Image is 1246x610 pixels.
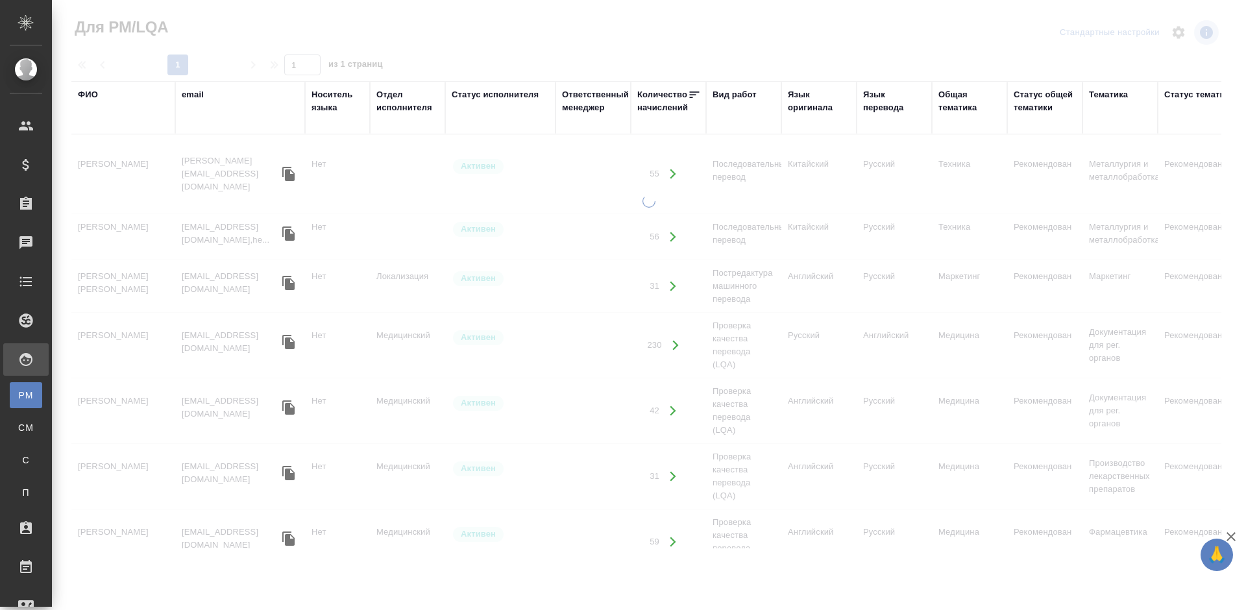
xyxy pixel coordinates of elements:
[660,529,687,555] button: Открыть работы
[660,161,687,188] button: Открыть работы
[279,224,299,243] button: Скопировать
[16,486,36,499] span: П
[376,88,439,114] div: Отдел исполнителя
[1206,541,1228,568] span: 🙏
[663,332,689,359] button: Открыть работы
[660,223,687,250] button: Открыть работы
[660,273,687,300] button: Открыть работы
[311,88,363,114] div: Носитель языка
[713,88,757,101] div: Вид работ
[279,332,299,352] button: Скопировать
[279,273,299,293] button: Скопировать
[78,88,98,101] div: ФИО
[660,398,687,424] button: Открыть работы
[1201,539,1233,571] button: 🙏
[660,463,687,490] button: Открыть работы
[16,421,36,434] span: CM
[16,389,36,402] span: PM
[938,88,1001,114] div: Общая тематика
[1014,88,1076,114] div: Статус общей тематики
[788,88,850,114] div: Язык оригинала
[10,480,42,506] a: П
[16,454,36,467] span: С
[279,164,299,184] button: Скопировать
[452,88,539,101] div: Статус исполнителя
[182,88,204,101] div: email
[10,415,42,441] a: CM
[279,463,299,483] button: Скопировать
[562,88,629,114] div: Ответственный менеджер
[279,398,299,417] button: Скопировать
[637,88,688,114] div: Количество начислений
[10,382,42,408] a: PM
[1164,88,1234,101] div: Статус тематики
[279,529,299,548] button: Скопировать
[1089,88,1128,101] div: Тематика
[10,447,42,473] a: С
[863,88,925,114] div: Язык перевода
